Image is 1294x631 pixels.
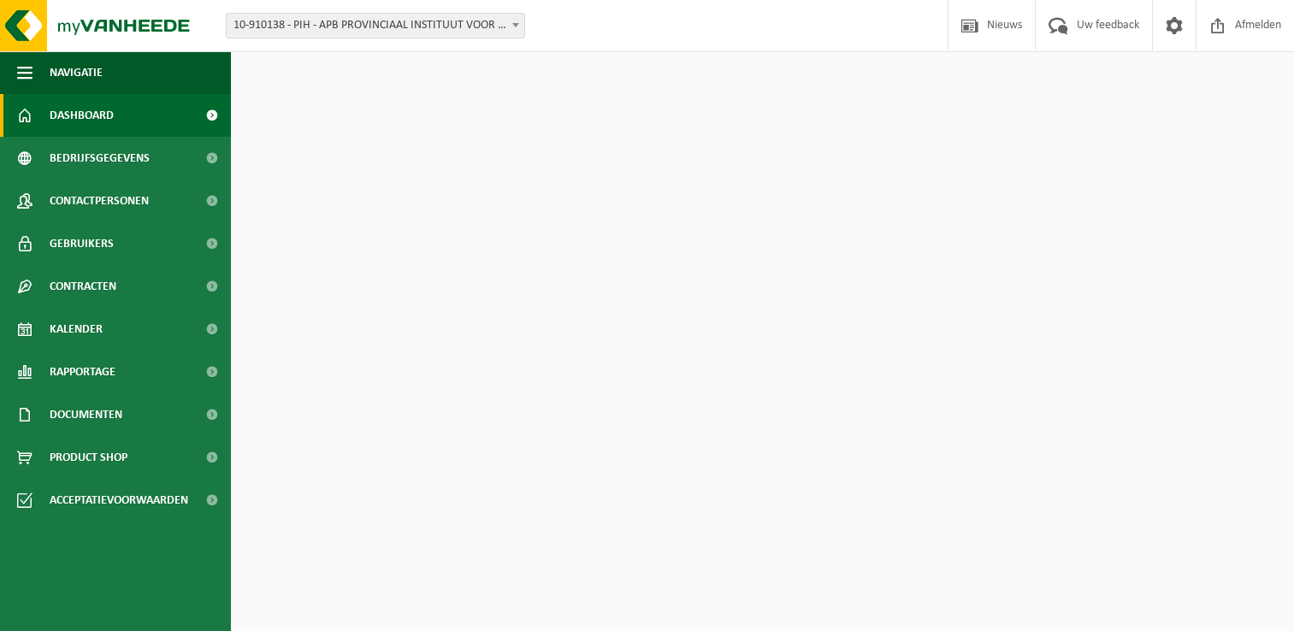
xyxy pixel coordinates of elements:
span: Product Shop [50,436,127,479]
span: Contracten [50,265,116,308]
span: Navigatie [50,51,103,94]
span: Bedrijfsgegevens [50,137,150,180]
span: Dashboard [50,94,114,137]
span: Documenten [50,393,122,436]
span: Kalender [50,308,103,351]
span: Gebruikers [50,222,114,265]
span: Rapportage [50,351,115,393]
span: 10-910138 - PIH - APB PROVINCIAAL INSTITUUT VOOR HYGIENE - ANTWERPEN [227,14,524,38]
span: Contactpersonen [50,180,149,222]
span: 10-910138 - PIH - APB PROVINCIAAL INSTITUUT VOOR HYGIENE - ANTWERPEN [226,13,525,38]
span: Acceptatievoorwaarden [50,479,188,522]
